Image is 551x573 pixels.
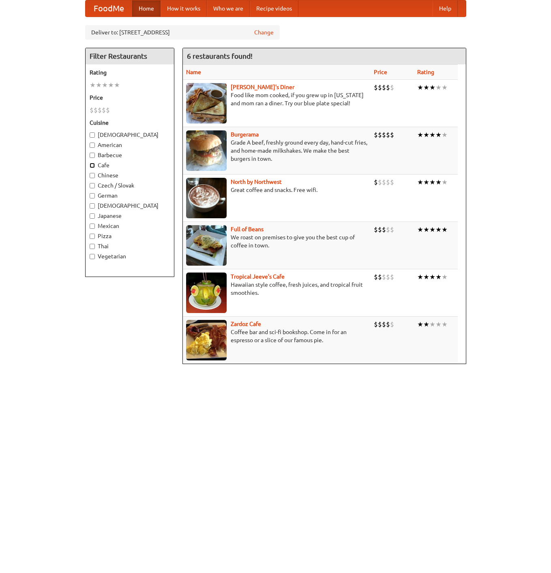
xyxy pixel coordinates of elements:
[417,178,423,187] li: ★
[90,181,170,190] label: Czech / Slovak
[85,25,280,40] div: Deliver to: [STREET_ADDRESS]
[96,81,102,89] li: ★
[161,0,207,17] a: How it works
[114,81,120,89] li: ★
[442,320,448,329] li: ★
[429,225,435,234] li: ★
[378,178,382,187] li: $
[386,273,390,281] li: $
[250,0,298,17] a: Recipe videos
[186,178,227,218] img: north.jpg
[90,151,170,159] label: Barbecue
[423,130,429,139] li: ★
[435,320,442,329] li: ★
[374,273,378,281] li: $
[90,81,96,89] li: ★
[386,320,390,329] li: $
[186,69,201,75] a: Name
[90,212,170,220] label: Japanese
[429,273,435,281] li: ★
[132,0,161,17] a: Home
[90,119,170,127] h5: Cuisine
[186,225,227,266] img: beans.jpg
[86,48,174,64] h4: Filter Restaurants
[417,320,423,329] li: ★
[442,225,448,234] li: ★
[207,0,250,17] a: Who we are
[417,225,423,234] li: ★
[374,83,378,92] li: $
[186,273,227,313] img: jeeves.jpg
[382,130,386,139] li: $
[90,192,170,200] label: German
[90,224,95,229] input: Mexican
[378,273,382,281] li: $
[231,273,285,280] b: Tropical Jeeve's Cafe
[90,242,170,250] label: Thai
[433,0,458,17] a: Help
[90,173,95,178] input: Chinese
[186,320,227,360] img: zardoz.jpg
[90,202,170,210] label: [DEMOGRAPHIC_DATA]
[94,106,98,115] li: $
[378,83,382,92] li: $
[423,320,429,329] li: ★
[102,106,106,115] li: $
[386,178,390,187] li: $
[90,131,170,139] label: [DEMOGRAPHIC_DATA]
[374,225,378,234] li: $
[435,83,442,92] li: ★
[386,225,390,234] li: $
[442,130,448,139] li: ★
[90,213,95,219] input: Japanese
[254,28,274,36] a: Change
[386,83,390,92] li: $
[90,183,95,188] input: Czech / Slovak
[374,178,378,187] li: $
[382,273,386,281] li: $
[374,320,378,329] li: $
[231,321,261,327] a: Zardoz Cafe
[90,106,94,115] li: $
[187,52,253,60] ng-pluralize: 6 restaurants found!
[231,131,259,138] b: Burgerama
[186,233,367,249] p: We roast on premises to give you the best cup of coffee in town.
[390,130,394,139] li: $
[417,69,434,75] a: Rating
[90,222,170,230] label: Mexican
[435,273,442,281] li: ★
[429,83,435,92] li: ★
[442,273,448,281] li: ★
[90,141,170,149] label: American
[186,130,227,171] img: burgerama.jpg
[382,83,386,92] li: $
[108,81,114,89] li: ★
[374,69,387,75] a: Price
[390,320,394,329] li: $
[423,225,429,234] li: ★
[417,273,423,281] li: ★
[90,203,95,209] input: [DEMOGRAPHIC_DATA]
[231,226,264,232] a: Full of Beans
[429,130,435,139] li: ★
[390,225,394,234] li: $
[378,225,382,234] li: $
[186,138,367,163] p: Grade A beef, freshly ground every day, hand-cut fries, and home-made milkshakes. We make the bes...
[382,320,386,329] li: $
[378,320,382,329] li: $
[382,178,386,187] li: $
[90,193,95,198] input: German
[90,143,95,148] input: American
[98,106,102,115] li: $
[90,252,170,260] label: Vegetarian
[231,179,282,185] a: North by Northwest
[442,83,448,92] li: ★
[106,106,110,115] li: $
[90,234,95,239] input: Pizza
[90,163,95,168] input: Cafe
[231,84,294,90] a: [PERSON_NAME]'s Diner
[90,94,170,102] h5: Price
[417,83,423,92] li: ★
